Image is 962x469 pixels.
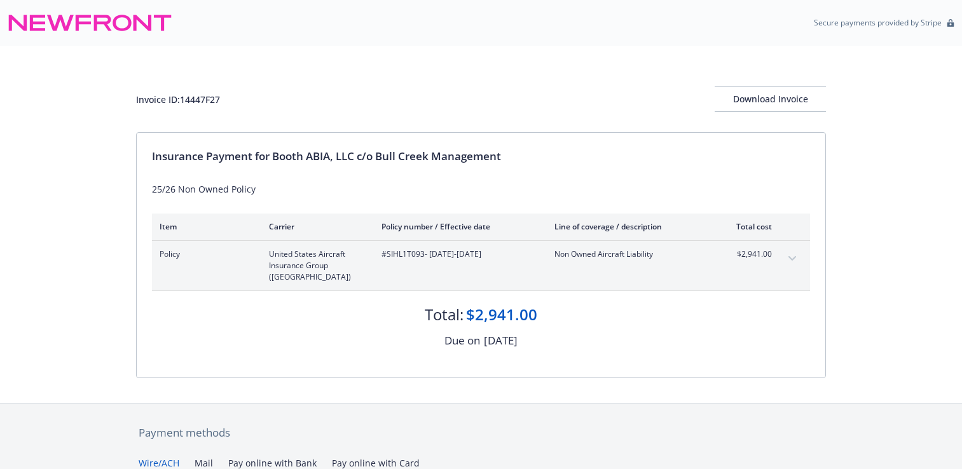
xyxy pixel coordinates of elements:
div: PolicyUnited States Aircraft Insurance Group ([GEOGRAPHIC_DATA])#SIHL1T093- [DATE]-[DATE]Non Owne... [152,241,810,290]
div: Payment methods [139,425,823,441]
div: Due on [444,332,480,349]
div: Carrier [269,221,361,232]
span: United States Aircraft Insurance Group ([GEOGRAPHIC_DATA]) [269,248,361,283]
div: Line of coverage / description [554,221,704,232]
p: Secure payments provided by Stripe [814,17,942,28]
div: $2,941.00 [466,304,537,325]
div: Total: [425,304,464,325]
div: 25/26 Non Owned Policy [152,182,810,196]
div: Invoice ID: 14447F27 [136,93,220,106]
div: Insurance Payment for Booth ABIA, LLC c/o Bull Creek Management [152,148,810,165]
span: Non Owned Aircraft Liability [554,248,704,260]
div: Policy number / Effective date [381,221,534,232]
div: Item [160,221,249,232]
button: expand content [782,248,802,269]
button: Download Invoice [715,86,826,112]
div: Total cost [724,221,772,232]
div: Download Invoice [715,87,826,111]
div: [DATE] [484,332,518,349]
span: #SIHL1T093 - [DATE]-[DATE] [381,248,534,260]
span: Policy [160,248,249,260]
span: $2,941.00 [724,248,772,260]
